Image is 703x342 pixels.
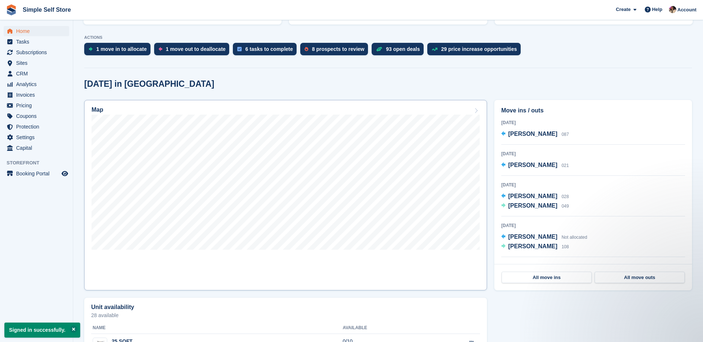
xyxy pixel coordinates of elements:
[84,35,692,40] p: ACTIONS
[16,26,60,36] span: Home
[501,106,685,115] h2: Move ins / outs
[343,322,427,334] th: Available
[16,111,60,121] span: Coupons
[508,162,557,168] span: [PERSON_NAME]
[616,6,631,13] span: Create
[501,222,685,229] div: [DATE]
[386,46,420,52] div: 93 open deals
[16,100,60,111] span: Pricing
[96,46,147,52] div: 1 move in to allocate
[16,68,60,79] span: CRM
[305,47,308,51] img: prospect-51fa495bee0391a8d652442698ab0144808aea92771e9ea1ae160a38d050c398.svg
[92,107,103,113] h2: Map
[16,58,60,68] span: Sites
[501,201,569,211] a: [PERSON_NAME] 049
[501,161,569,170] a: [PERSON_NAME] 021
[501,130,569,139] a: [PERSON_NAME] 087
[159,47,162,51] img: move_outs_to_deallocate_icon-f764333ba52eb49d3ac5e1228854f67142a1ed5810a6f6cc68b1a99e826820c5.svg
[84,43,154,59] a: 1 move in to allocate
[432,48,438,51] img: price_increase_opportunities-93ffe204e8149a01c8c9dc8f82e8f89637d9d84a8eef4429ea346261dce0b2c0.svg
[562,132,569,137] span: 087
[501,242,569,252] a: [PERSON_NAME] 108
[300,43,372,59] a: 8 prospects to review
[237,47,242,51] img: task-75834270c22a3079a89374b754ae025e5fb1db73e45f91037f5363f120a921f8.svg
[4,26,69,36] a: menu
[4,100,69,111] a: menu
[4,143,69,153] a: menu
[166,46,226,52] div: 1 move out to deallocate
[6,4,17,15] img: stora-icon-8386f47178a22dfd0bd8f6a31ec36ba5ce8667c1dd55bd0f319d3a0aa187defe.svg
[501,233,587,242] a: [PERSON_NAME] Not allocated
[502,272,592,283] a: All move ins
[441,46,517,52] div: 29 price increase opportunities
[4,132,69,142] a: menu
[669,6,676,13] img: Scott McCutcheon
[91,322,343,334] th: Name
[677,6,696,14] span: Account
[16,132,60,142] span: Settings
[84,79,214,89] h2: [DATE] in [GEOGRAPHIC_DATA]
[427,43,524,59] a: 29 price increase opportunities
[312,46,364,52] div: 8 prospects to review
[501,192,569,201] a: [PERSON_NAME] 028
[16,47,60,57] span: Subscriptions
[562,204,569,209] span: 049
[501,182,685,188] div: [DATE]
[4,168,69,179] a: menu
[562,194,569,199] span: 028
[16,143,60,153] span: Capital
[562,163,569,168] span: 021
[16,90,60,100] span: Invoices
[4,323,80,338] p: Signed in successfully.
[91,313,480,318] p: 28 available
[16,122,60,132] span: Protection
[376,47,382,52] img: deal-1b604bf984904fb50ccaf53a9ad4b4a5d6e5aea283cecdc64d6e3604feb123c2.svg
[16,79,60,89] span: Analytics
[16,37,60,47] span: Tasks
[154,43,233,59] a: 1 move out to deallocate
[16,168,60,179] span: Booking Portal
[4,37,69,47] a: menu
[4,90,69,100] a: menu
[372,43,427,59] a: 93 open deals
[508,243,557,249] span: [PERSON_NAME]
[508,131,557,137] span: [PERSON_NAME]
[501,119,685,126] div: [DATE]
[562,244,569,249] span: 108
[501,263,685,269] div: [DATE]
[4,111,69,121] a: menu
[245,46,293,52] div: 6 tasks to complete
[595,272,685,283] a: All move outs
[501,150,685,157] div: [DATE]
[4,58,69,68] a: menu
[60,169,69,178] a: Preview store
[91,304,134,311] h2: Unit availability
[508,234,557,240] span: [PERSON_NAME]
[89,47,93,51] img: move_ins_to_allocate_icon-fdf77a2bb77ea45bf5b3d319d69a93e2d87916cf1d5bf7949dd705db3b84f3ca.svg
[562,235,587,240] span: Not allocated
[4,47,69,57] a: menu
[508,202,557,209] span: [PERSON_NAME]
[4,68,69,79] a: menu
[4,79,69,89] a: menu
[508,193,557,199] span: [PERSON_NAME]
[4,122,69,132] a: menu
[652,6,662,13] span: Help
[233,43,300,59] a: 6 tasks to complete
[7,159,73,167] span: Storefront
[20,4,74,16] a: Simple Self Store
[84,100,487,290] a: Map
